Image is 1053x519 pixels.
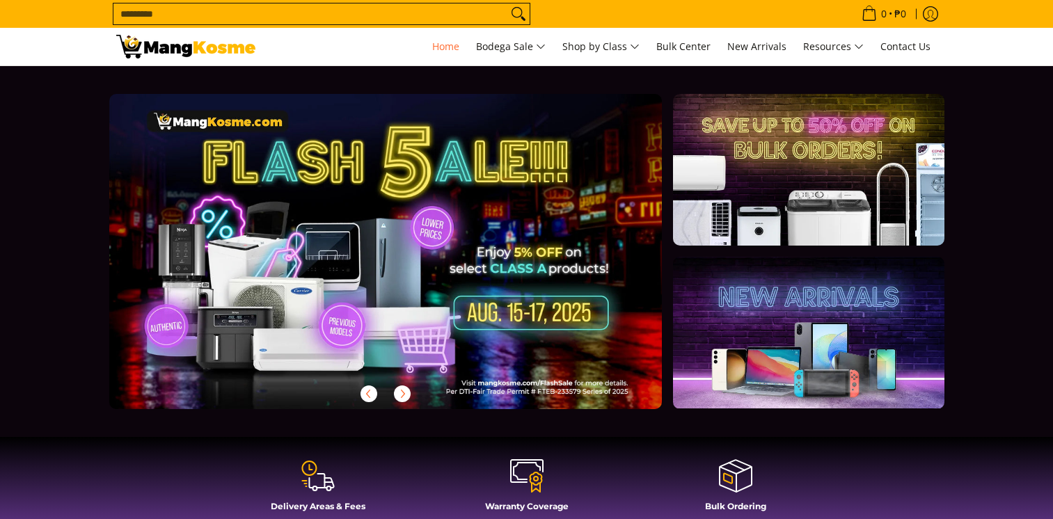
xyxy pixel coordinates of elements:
[429,501,624,511] h4: Warranty Coverage
[720,28,793,65] a: New Arrivals
[221,501,415,511] h4: Delivery Areas & Fees
[476,38,546,56] span: Bodega Sale
[269,28,937,65] nav: Main Menu
[116,35,255,58] img: Mang Kosme: Your Home Appliances Warehouse Sale Partner!
[857,6,910,22] span: •
[649,28,718,65] a: Bulk Center
[387,378,418,409] button: Next
[873,28,937,65] a: Contact Us
[109,94,707,431] a: More
[803,38,864,56] span: Resources
[432,40,459,53] span: Home
[507,3,530,24] button: Search
[425,28,466,65] a: Home
[354,378,384,409] button: Previous
[638,501,833,511] h4: Bulk Ordering
[656,40,711,53] span: Bulk Center
[796,28,871,65] a: Resources
[892,9,908,19] span: ₱0
[727,40,786,53] span: New Arrivals
[880,40,931,53] span: Contact Us
[879,9,889,19] span: 0
[469,28,553,65] a: Bodega Sale
[555,28,647,65] a: Shop by Class
[562,38,640,56] span: Shop by Class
